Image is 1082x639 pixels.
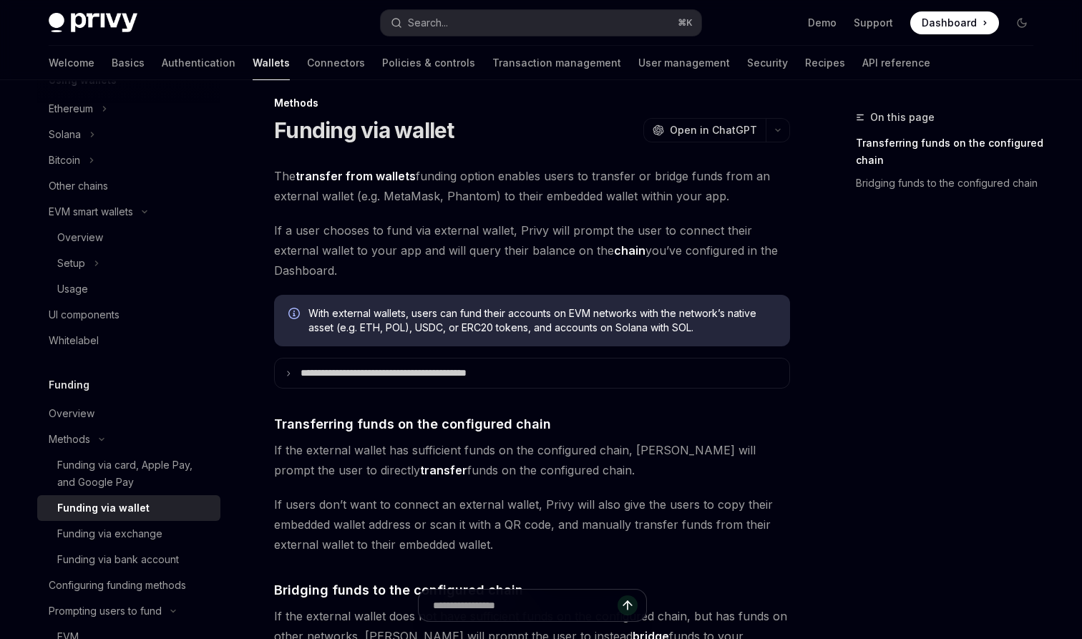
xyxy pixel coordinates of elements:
button: Send message [618,595,638,615]
svg: Info [288,308,303,322]
h1: Funding via wallet [274,117,454,143]
button: Toggle Prompting users to fund section [37,598,220,624]
div: Funding via exchange [57,525,162,542]
span: The funding option enables users to transfer or bridge funds from an external wallet (e.g. MetaMa... [274,166,790,206]
span: Open in ChatGPT [670,123,757,137]
div: EVM smart wallets [49,203,133,220]
a: Overview [37,225,220,250]
div: Funding via card, Apple Pay, and Google Pay [57,457,212,491]
div: Methods [49,431,90,448]
div: Prompting users to fund [49,603,162,620]
span: With external wallets, users can fund their accounts on EVM networks with the network’s native as... [308,306,776,335]
span: ⌘ K [678,17,693,29]
a: chain [614,243,645,258]
button: Open search [381,10,701,36]
div: Setup [57,255,85,272]
div: Funding via wallet [57,499,150,517]
a: Authentication [162,46,235,80]
a: User management [638,46,730,80]
div: Overview [49,405,94,422]
div: Whitelabel [49,332,99,349]
a: UI components [37,302,220,328]
a: Security [747,46,788,80]
div: Usage [57,281,88,298]
a: Whitelabel [37,328,220,353]
div: Methods [274,96,790,110]
a: Usage [37,276,220,302]
img: dark logo [49,13,137,33]
span: If users don’t want to connect an external wallet, Privy will also give the users to copy their e... [274,494,790,555]
div: Funding via bank account [57,551,179,568]
a: Funding via exchange [37,521,220,547]
span: Dashboard [922,16,977,30]
a: Other chains [37,173,220,199]
span: If the external wallet has sufficient funds on the configured chain, [PERSON_NAME] will prompt th... [274,440,790,480]
a: Demo [808,16,837,30]
button: Toggle Methods section [37,426,220,452]
span: If a user chooses to fund via external wallet, Privy will prompt the user to connect their extern... [274,220,790,281]
a: Transferring funds on the configured chain [856,132,1045,172]
input: Ask a question... [433,590,618,621]
span: Bridging funds to the configured chain [274,580,523,600]
div: Ethereum [49,100,93,117]
div: Search... [408,14,448,31]
a: Configuring funding methods [37,572,220,598]
div: Other chains [49,177,108,195]
span: Transferring funds on the configured chain [274,414,551,434]
button: Toggle Ethereum section [37,96,220,122]
a: Basics [112,46,145,80]
h5: Funding [49,376,89,394]
div: Configuring funding methods [49,577,186,594]
strong: transfer [420,463,467,477]
div: Bitcoin [49,152,80,169]
span: On this page [870,109,935,126]
a: Wallets [253,46,290,80]
a: Transaction management [492,46,621,80]
a: Policies & controls [382,46,475,80]
a: Funding via bank account [37,547,220,572]
button: Toggle Solana section [37,122,220,147]
a: Funding via wallet [37,495,220,521]
a: Bridging funds to the configured chain [856,172,1045,195]
a: Recipes [805,46,845,80]
div: Overview [57,229,103,246]
a: Funding via card, Apple Pay, and Google Pay [37,452,220,495]
a: API reference [862,46,930,80]
a: Welcome [49,46,94,80]
a: Overview [37,401,220,426]
a: Connectors [307,46,365,80]
button: Toggle EVM smart wallets section [37,199,220,225]
button: Open in ChatGPT [643,118,766,142]
button: Toggle Setup section [37,250,220,276]
a: Dashboard [910,11,999,34]
button: Toggle dark mode [1010,11,1033,34]
strong: transfer from wallets [296,169,416,183]
div: Solana [49,126,81,143]
a: Support [854,16,893,30]
button: Toggle Bitcoin section [37,147,220,173]
div: UI components [49,306,120,323]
